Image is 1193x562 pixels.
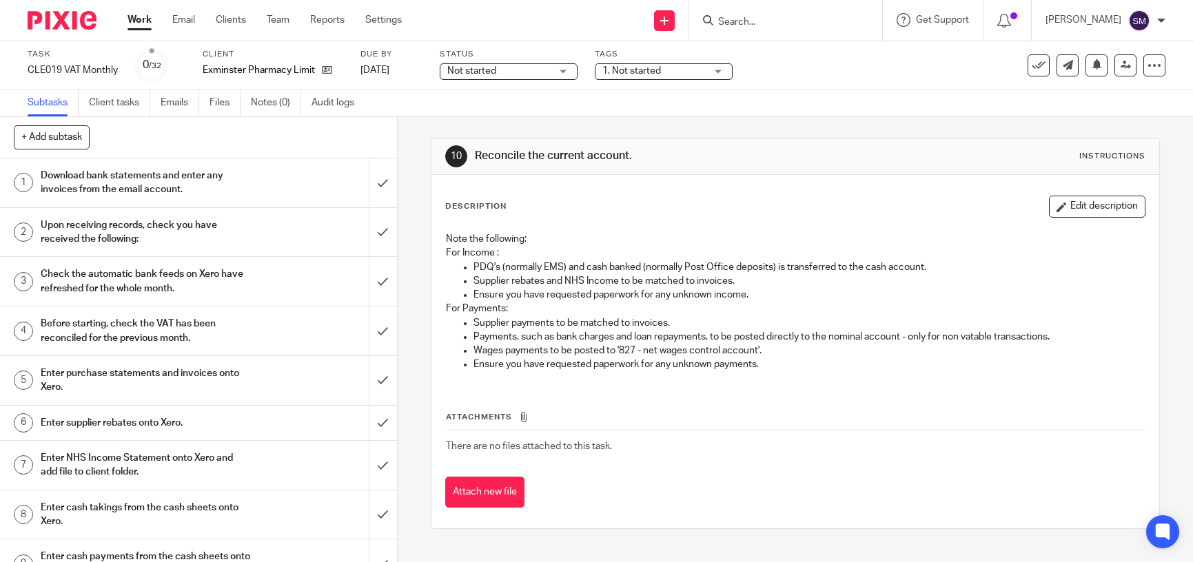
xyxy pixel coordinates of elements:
[446,413,512,421] span: Attachments
[14,125,90,149] button: + Add subtask
[602,66,661,76] span: 1. Not started
[41,165,250,200] h1: Download bank statements and enter any invoices from the email account.
[717,17,841,29] input: Search
[14,272,33,291] div: 3
[14,455,33,475] div: 7
[446,232,1145,246] p: Note the following:
[1079,151,1145,162] div: Instructions
[161,90,199,116] a: Emails
[446,441,612,451] span: There are no files attached to this task.
[216,13,246,27] a: Clients
[203,63,315,77] p: Exminster Pharmacy Limited
[41,264,250,299] h1: Check the automatic bank feeds on Xero have refreshed for the whole month.
[251,90,301,116] a: Notes (0)
[28,49,118,60] label: Task
[447,66,496,76] span: Not started
[445,477,524,508] button: Attach new file
[143,57,161,73] div: 0
[1046,13,1121,27] p: [PERSON_NAME]
[473,316,1145,330] p: Supplier payments to be matched to invoices.
[360,65,389,75] span: [DATE]
[172,13,195,27] a: Email
[473,288,1145,302] p: Ensure you have requested paperwork for any unknown income.
[89,90,150,116] a: Client tasks
[473,357,1145,371] p: Ensure you have requested paperwork for any unknown payments.
[203,49,343,60] label: Client
[445,201,507,212] p: Description
[210,90,241,116] a: Files
[475,149,825,163] h1: Reconcile the current account.
[1128,10,1150,32] img: svg%3E
[365,13,402,27] a: Settings
[14,371,33,390] div: 5
[41,363,250,398] h1: Enter purchase statements and invoices onto Xero.
[41,313,250,348] h1: Before starting, check the VAT has been reconciled for the previous month.
[360,49,422,60] label: Due by
[1049,196,1145,218] button: Edit description
[446,302,1145,315] p: For Payments:
[445,145,467,167] div: 10
[41,497,250,532] h1: Enter cash takings from the cash sheets onto Xero.
[41,215,250,250] h1: Upon receiving records, check you have received the following:
[595,49,733,60] label: Tags
[14,505,33,524] div: 8
[28,90,79,116] a: Subtasks
[14,173,33,192] div: 1
[473,330,1145,344] p: Payments, such as bank charges and loan repayments, to be posted directly to the nominal account ...
[28,63,118,77] div: CLE019 VAT Monthly
[473,274,1145,288] p: Supplier rebates and NHS Income to be matched to invoices.
[440,49,578,60] label: Status
[473,260,1145,274] p: PDQ's (normally EMS) and cash banked (normally Post Office deposits) is transferred to the cash a...
[14,413,33,433] div: 6
[14,222,33,242] div: 2
[14,322,33,341] div: 4
[41,413,250,433] h1: Enter supplier rebates onto Xero.
[267,13,289,27] a: Team
[916,15,969,25] span: Get Support
[310,13,345,27] a: Reports
[128,13,152,27] a: Work
[28,11,96,30] img: Pixie
[149,62,161,70] small: /32
[312,90,365,116] a: Audit logs
[41,448,250,483] h1: Enter NHS Income Statement onto Xero and add file to client folder.
[473,344,1145,357] p: Wages payments to be posted to '827 - net wages control account'.
[446,246,1145,260] p: For Income :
